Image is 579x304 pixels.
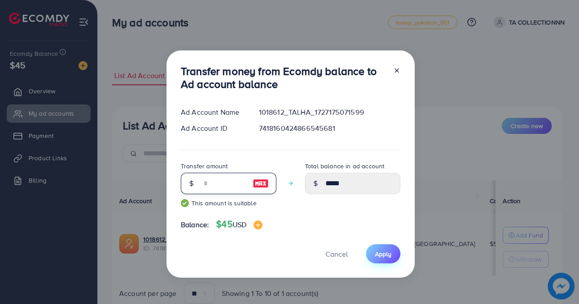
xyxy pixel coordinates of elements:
img: guide [181,199,189,207]
div: Ad Account ID [174,123,252,133]
button: Apply [366,244,400,263]
span: Cancel [325,249,348,259]
h4: $45 [216,219,262,230]
span: Apply [375,250,392,258]
span: USD [233,220,246,229]
div: Ad Account Name [174,107,252,117]
h3: Transfer money from Ecomdy balance to Ad account balance [181,65,386,91]
img: image [253,178,269,189]
img: image [254,221,262,229]
label: Total balance in ad account [305,162,384,171]
small: This amount is suitable [181,199,276,208]
button: Cancel [314,244,359,263]
label: Transfer amount [181,162,228,171]
span: Balance: [181,220,209,230]
div: 1018612_TALHA_1727175071599 [252,107,408,117]
div: 7418160424866545681 [252,123,408,133]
